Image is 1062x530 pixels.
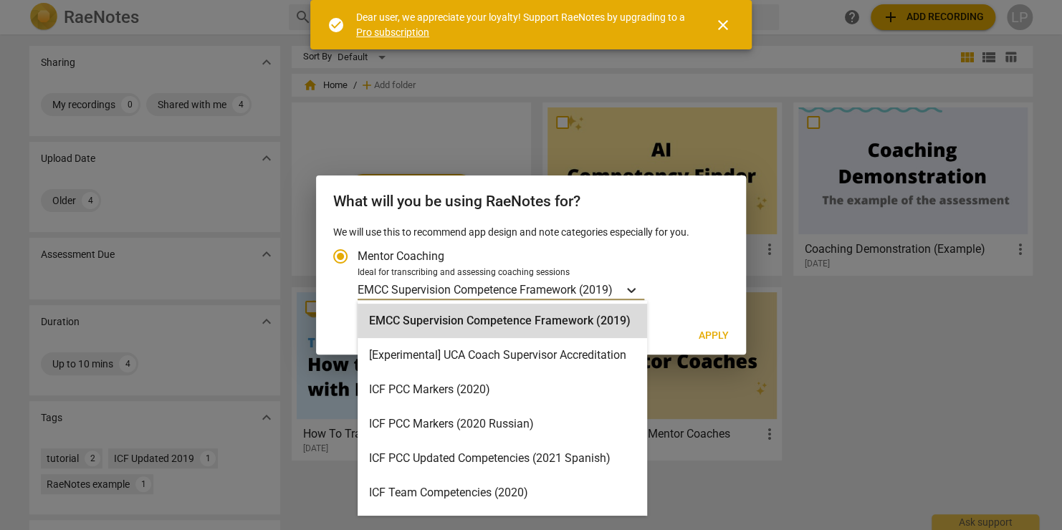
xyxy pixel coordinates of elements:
[333,239,729,300] div: Account type
[333,225,729,240] p: We will use this to recommend app design and note categories especially for you.
[358,338,647,372] div: [Experimental] UCA Coach Supervisor Accreditation
[358,304,647,338] div: EMCC Supervision Competence Framework (2019)
[358,407,647,441] div: ICF PCC Markers (2020 Russian)
[358,266,724,279] div: Ideal for transcribing and assessing coaching sessions
[333,193,729,211] h2: What will you be using RaeNotes for?
[687,323,740,349] button: Apply
[358,281,613,298] p: EMCC Supervision Competence Framework (2019)
[358,476,647,510] div: ICF Team Competencies (2020)
[358,441,647,476] div: ICF PCC Updated Competencies (2021 Spanish)
[327,16,345,34] span: check_circle
[358,372,647,407] div: ICF PCC Markers (2020)
[699,329,729,343] span: Apply
[358,248,444,264] span: Mentor Coaching
[356,26,429,38] a: Pro subscription
[356,10,689,39] div: Dear user, we appreciate your loyalty! Support RaeNotes by upgrading to a
[706,8,740,42] button: Close
[714,16,732,34] span: close
[614,283,617,297] input: Ideal for transcribing and assessing coaching sessionsEMCC Supervision Competence Framework (2019)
